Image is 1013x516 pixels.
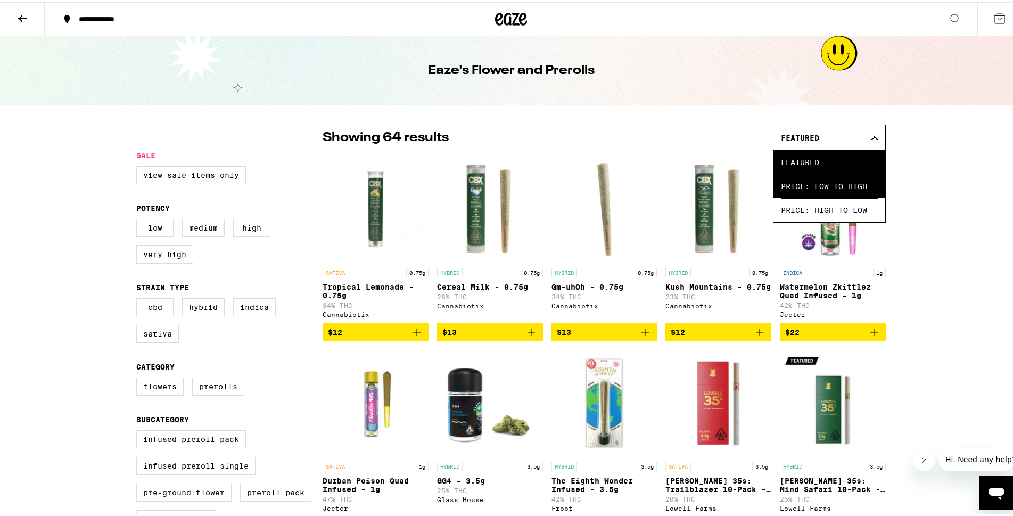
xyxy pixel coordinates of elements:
[521,266,543,275] p: 0.75g
[437,291,543,298] p: 28% THC
[233,217,270,235] label: High
[182,296,225,314] label: Hybrid
[551,321,657,339] button: Add to bag
[323,300,429,307] p: 34% THC
[780,494,886,501] p: 25% THC
[136,361,175,369] legend: Category
[323,281,429,298] p: Tropical Lemonade - 0.75g
[323,266,348,275] p: SATIVA
[136,323,179,341] label: Sativa
[780,266,805,275] p: INDICA
[323,460,348,469] p: SATIVA
[323,309,429,316] div: Cannabiotix
[665,494,771,501] p: 20% THC
[136,375,184,394] label: Flowers
[551,503,657,510] div: Froot
[323,127,449,145] p: Showing 64 results
[665,291,771,298] p: 23% THC
[437,154,543,260] img: Cannabiotix - Cereal Milk - 0.75g
[551,154,657,321] a: Open page for Gm-uhOh - 0.75g from Cannabiotix
[873,266,886,275] p: 1g
[671,326,685,334] span: $12
[665,300,771,307] div: Cannabiotix
[913,448,935,469] iframe: Close message
[551,474,657,492] p: The Eighth Wonder Infused - 3.5g
[781,172,878,196] span: Price: Low to High
[780,321,886,339] button: Add to bag
[780,348,886,454] img: Lowell Farms - Lowell 35s: Mind Safari 10-Pack - 3.5g
[749,266,771,275] p: 0.75g
[781,148,878,172] span: Featured
[192,375,244,394] label: Prerolls
[182,217,225,235] label: Medium
[136,164,246,182] label: View Sale Items Only
[323,154,429,260] img: Cannabiotix - Tropical Lemonade - 0.75g
[665,460,691,469] p: SATIVA
[437,281,543,289] p: Cereal Milk - 0.75g
[752,460,771,469] p: 3.5g
[551,154,657,260] img: Cannabiotix - Gm-uhOh - 0.75g
[638,460,657,469] p: 3.5g
[665,266,691,275] p: HYBRID
[328,326,342,334] span: $12
[240,481,311,499] label: Preroll Pack
[665,154,771,260] img: Cannabiotix - Kush Mountains - 0.75g
[524,460,543,469] p: 3.5g
[437,321,543,339] button: Add to bag
[665,281,771,289] p: Kush Mountains - 0.75g
[136,149,155,158] legend: Sale
[551,300,657,307] div: Cannabiotix
[557,326,571,334] span: $13
[665,154,771,321] a: Open page for Kush Mountains - 0.75g from Cannabiotix
[136,455,256,473] label: Infused Preroll Single
[781,132,819,140] span: Featured
[437,474,543,483] p: GG4 - 3.5g
[323,321,429,339] button: Add to bag
[136,243,193,261] label: Very High
[6,7,77,16] span: Hi. Need any help?
[551,291,657,298] p: 34% THC
[785,326,800,334] span: $22
[780,503,886,510] div: Lowell Farms
[551,281,657,289] p: Gm-uhOh - 0.75g
[428,60,595,78] h1: Eaze's Flower and Prerolls
[551,348,657,454] img: Froot - The Eighth Wonder Infused - 3.5g
[551,494,657,501] p: 42% THC
[323,494,429,501] p: 47% THC
[780,474,886,492] p: [PERSON_NAME] 35s: Mind Safari 10-Pack - 3.5g
[780,300,886,307] p: 42% THC
[437,300,543,307] div: Cannabiotix
[867,460,886,469] p: 3.5g
[635,266,657,275] p: 0.75g
[665,348,771,454] img: Lowell Farms - Lowell 35s: Trailblazer 10-Pack - 3.5g
[136,217,174,235] label: Low
[665,474,771,492] p: [PERSON_NAME] 35s: Trailblazer 10-Pack - 3.5g
[323,474,429,492] p: Durban Poison Quad Infused - 1g
[136,413,189,422] legend: Subcategory
[665,503,771,510] div: Lowell Farms
[551,266,577,275] p: HYBRID
[136,296,174,314] label: CBD
[437,348,543,454] img: Glass House - GG4 - 3.5g
[323,154,429,321] a: Open page for Tropical Lemonade - 0.75g from Cannabiotix
[406,266,429,275] p: 0.75g
[416,460,429,469] p: 1g
[323,348,429,454] img: Jeeter - Durban Poison Quad Infused - 1g
[437,266,463,275] p: HYBRID
[780,309,886,316] div: Jeeter
[780,154,886,321] a: Open page for Watermelon Zkittlez Quad Infused - 1g from Jeeter
[551,460,577,469] p: HYBRID
[781,196,878,220] span: Price: High to Low
[323,503,429,510] div: Jeeter
[442,326,457,334] span: $13
[780,281,886,298] p: Watermelon Zkittlez Quad Infused - 1g
[665,321,771,339] button: Add to bag
[233,296,276,314] label: Indica
[780,460,805,469] p: HYBRID
[136,428,246,446] label: Infused Preroll Pack
[136,481,232,499] label: Pre-ground Flower
[136,202,170,210] legend: Potency
[437,494,543,501] div: Glass House
[437,485,543,492] p: 25% THC
[437,460,463,469] p: HYBRID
